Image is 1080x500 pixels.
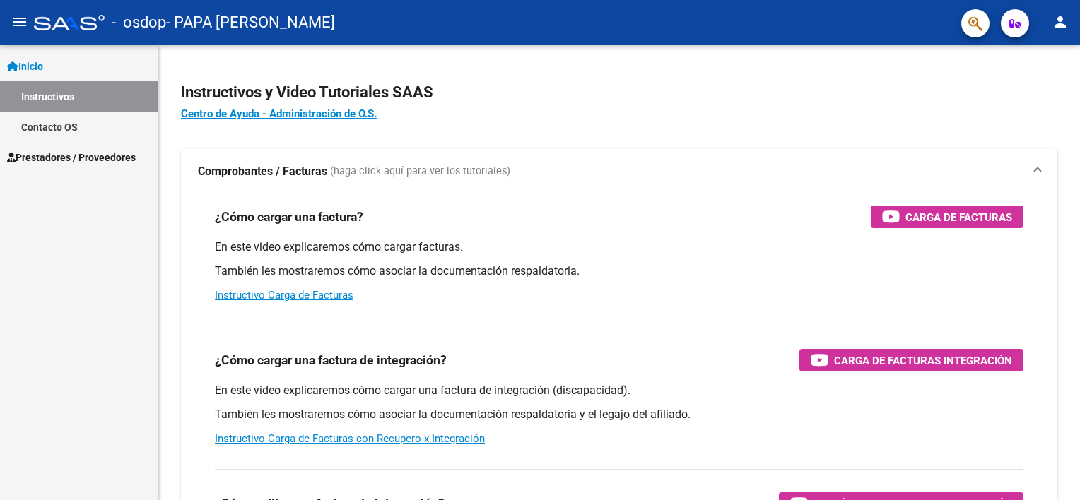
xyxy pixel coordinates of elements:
mat-expansion-panel-header: Comprobantes / Facturas (haga click aquí para ver los tutoriales) [181,149,1057,194]
p: En este video explicaremos cómo cargar facturas. [215,239,1023,255]
span: (haga click aquí para ver los tutoriales) [330,164,510,179]
button: Carga de Facturas Integración [799,349,1023,371]
button: Carga de Facturas [871,206,1023,228]
iframe: Intercom live chat [1032,452,1066,486]
span: Carga de Facturas Integración [834,352,1012,369]
mat-icon: person [1052,13,1069,30]
a: Instructivo Carga de Facturas con Recupero x Integración [215,432,485,445]
h3: ¿Cómo cargar una factura? [215,207,363,227]
span: - PAPA [PERSON_NAME] [166,7,335,38]
a: Centro de Ayuda - Administración de O.S. [181,107,377,120]
span: - osdop [112,7,166,38]
mat-icon: menu [11,13,28,30]
p: También les mostraremos cómo asociar la documentación respaldatoria y el legajo del afiliado. [215,407,1023,422]
span: Inicio [7,59,43,74]
p: También les mostraremos cómo asociar la documentación respaldatoria. [215,263,1023,279]
h2: Instructivos y Video Tutoriales SAAS [181,79,1057,106]
a: Instructivo Carga de Facturas [215,289,353,302]
h3: ¿Cómo cargar una factura de integración? [215,350,447,370]
strong: Comprobantes / Facturas [198,164,327,179]
span: Carga de Facturas [905,208,1012,226]
p: En este video explicaremos cómo cargar una factura de integración (discapacidad). [215,383,1023,398]
span: Prestadores / Proveedores [7,150,136,165]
